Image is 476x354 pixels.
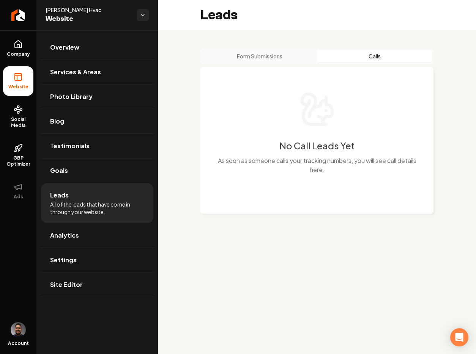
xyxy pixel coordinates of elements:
a: Photo Library [41,85,153,109]
a: Blog [41,109,153,133]
span: Services & Areas [50,67,101,77]
span: [PERSON_NAME] Hvac [46,6,131,14]
div: Open Intercom Messenger [450,328,468,346]
span: Site Editor [50,280,83,289]
span: Blog [50,117,64,126]
span: Ads [11,194,26,200]
a: Services & Areas [41,60,153,84]
button: Form Submissions [202,50,317,62]
img: Daniel Humberto Ortega Celis [11,322,26,337]
span: Testimonials [50,141,90,150]
span: Account [8,340,29,346]
a: Company [3,34,33,63]
span: Goals [50,166,68,175]
img: Rebolt Logo [11,9,25,21]
button: Ads [3,176,33,206]
button: Calls [317,50,432,62]
span: GBP Optimizer [3,155,33,167]
button: Open user button [11,322,26,337]
span: Photo Library [50,92,93,101]
h2: Leads [200,8,238,23]
a: GBP Optimizer [3,138,33,173]
span: Analytics [50,231,79,240]
a: Overview [41,35,153,60]
p: As soon as someone calls your tracking numbers, you will see call details here. [216,156,418,174]
h3: No Call Leads Yet [279,139,355,152]
a: Analytics [41,223,153,247]
span: Overview [50,43,79,52]
a: Settings [41,248,153,272]
a: Site Editor [41,273,153,297]
span: All of the leads that have come in through your website. [50,200,144,216]
span: Leads [50,191,69,200]
a: Social Media [3,99,33,135]
a: Goals [41,158,153,183]
span: Social Media [3,116,33,128]
span: Website [46,14,131,24]
a: Testimonials [41,134,153,158]
span: Website [5,84,32,90]
span: Company [4,51,33,57]
span: Settings [50,255,77,265]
